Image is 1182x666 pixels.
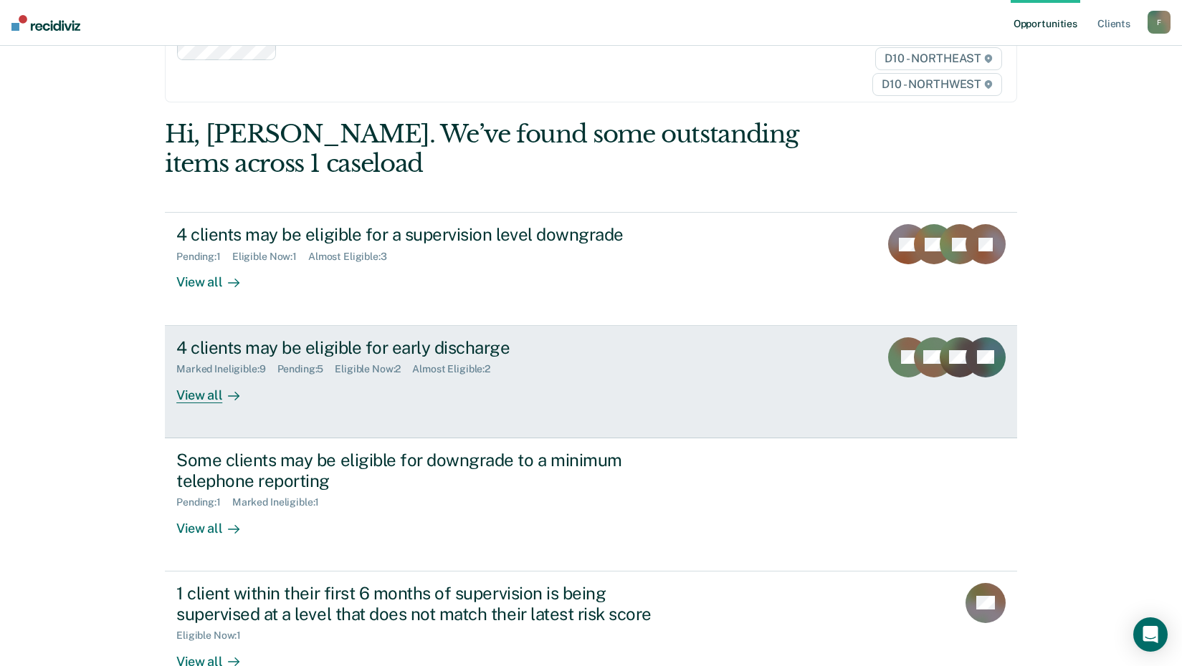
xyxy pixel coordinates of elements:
[176,337,680,358] div: 4 clients may be eligible for early discharge
[176,583,680,624] div: 1 client within their first 6 months of supervision is being supervised at a level that does not ...
[11,15,80,31] img: Recidiviz
[335,363,412,375] div: Eligible Now : 2
[875,47,1001,70] span: D10 - NORTHEAST
[176,375,257,403] div: View all
[176,508,257,536] div: View all
[277,363,335,375] div: Pending : 5
[1133,617,1168,652] div: Open Intercom Messenger
[232,251,308,263] div: Eligible Now : 1
[412,363,502,375] div: Almost Eligible : 2
[1148,11,1171,34] button: F
[232,496,330,508] div: Marked Ineligible : 1
[165,438,1017,571] a: Some clients may be eligible for downgrade to a minimum telephone reportingPending:1Marked Inelig...
[176,263,257,291] div: View all
[176,450,680,491] div: Some clients may be eligible for downgrade to a minimum telephone reporting
[176,496,232,508] div: Pending : 1
[872,73,1001,96] span: D10 - NORTHWEST
[176,629,252,642] div: Eligible Now : 1
[165,120,847,178] div: Hi, [PERSON_NAME]. We’ve found some outstanding items across 1 caseload
[176,224,680,245] div: 4 clients may be eligible for a supervision level downgrade
[308,251,399,263] div: Almost Eligible : 3
[176,251,232,263] div: Pending : 1
[165,326,1017,438] a: 4 clients may be eligible for early dischargeMarked Ineligible:9Pending:5Eligible Now:2Almost Eli...
[165,212,1017,325] a: 4 clients may be eligible for a supervision level downgradePending:1Eligible Now:1Almost Eligible...
[176,363,277,375] div: Marked Ineligible : 9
